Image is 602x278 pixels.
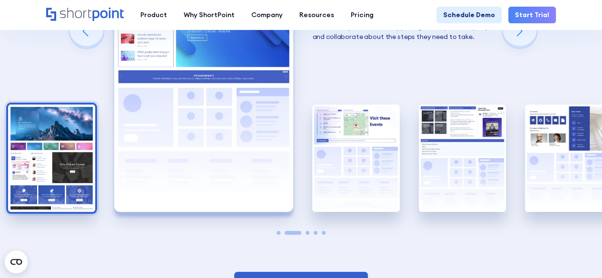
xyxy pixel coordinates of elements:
div: 3 / 5 [312,105,399,211]
iframe: Chat Widget [431,168,602,278]
a: Start Trial [508,7,556,23]
img: Best SharePoint Intranet Site Designs [8,105,95,211]
a: Home [46,8,124,22]
div: Resources [299,10,334,20]
div: Why ShortPoint [184,10,235,20]
a: Product [132,7,175,23]
a: Schedule Demo [436,7,502,23]
a: Resources [291,7,342,23]
a: Pricing [342,7,382,23]
a: Why ShortPoint [175,7,243,23]
span: Go to slide 4 [314,231,317,235]
div: 4 / 5 [419,105,506,211]
img: SharePoint Communication site example for news [419,105,506,211]
div: Previous slide [69,14,104,48]
div: 1 / 5 [8,105,95,211]
button: Open CMP widget [5,250,28,273]
span: Go to slide 5 [322,231,326,235]
div: Pricing [351,10,374,20]
div: Next slide [503,14,537,48]
span: Go to slide 1 [276,231,280,235]
span: Go to slide 2 [285,231,301,235]
div: Company [251,10,283,20]
img: Internal SharePoint site example for company policy [312,105,399,211]
div: Product [140,10,167,20]
span: Go to slide 3 [306,231,309,235]
a: Company [243,7,291,23]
